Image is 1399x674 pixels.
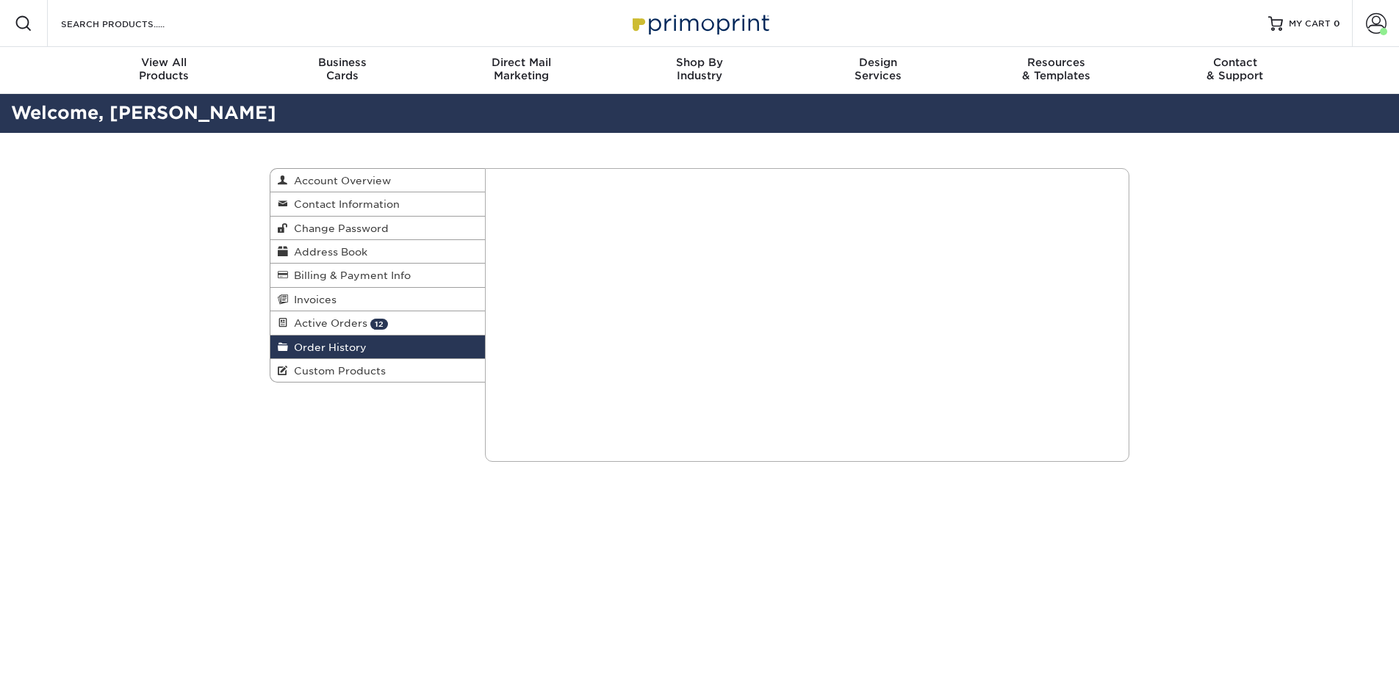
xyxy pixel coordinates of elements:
[253,56,432,82] div: Cards
[611,47,789,94] a: Shop ByIndustry
[626,7,773,39] img: Primoprint
[288,317,367,329] span: Active Orders
[432,56,611,82] div: Marketing
[270,288,485,311] a: Invoices
[288,246,367,258] span: Address Book
[75,56,253,69] span: View All
[788,56,967,82] div: Services
[432,47,611,94] a: Direct MailMarketing
[1146,47,1324,94] a: Contact& Support
[1334,18,1340,29] span: 0
[288,269,411,281] span: Billing & Payment Info
[432,56,611,69] span: Direct Mail
[288,198,400,210] span: Contact Information
[1146,56,1324,69] span: Contact
[288,175,391,186] span: Account Overview
[270,169,485,192] a: Account Overview
[967,56,1146,69] span: Resources
[288,294,337,305] span: Invoices
[288,222,389,234] span: Change Password
[967,56,1146,82] div: & Templates
[270,264,485,287] a: Billing & Payment Info
[270,311,485,335] a: Active Orders 12
[270,217,485,240] a: Change Password
[611,56,789,82] div: Industry
[253,47,432,94] a: BusinessCards
[75,47,253,94] a: View AllProducts
[75,56,253,82] div: Products
[288,341,367,353] span: Order History
[270,359,485,382] a: Custom Products
[1289,18,1331,30] span: MY CART
[611,56,789,69] span: Shop By
[253,56,432,69] span: Business
[270,336,485,359] a: Order History
[967,47,1146,94] a: Resources& Templates
[788,47,967,94] a: DesignServices
[1146,56,1324,82] div: & Support
[370,319,388,330] span: 12
[270,240,485,264] a: Address Book
[788,56,967,69] span: Design
[270,192,485,216] a: Contact Information
[60,15,203,32] input: SEARCH PRODUCTS.....
[288,365,386,377] span: Custom Products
